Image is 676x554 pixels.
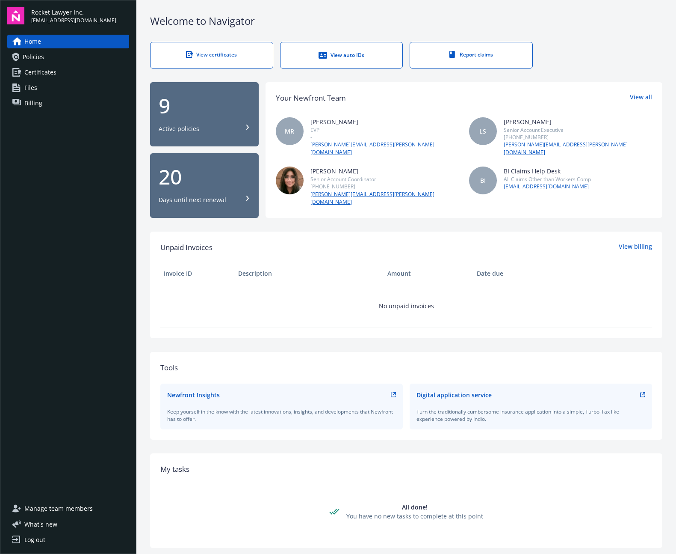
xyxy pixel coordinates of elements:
[473,263,548,284] th: Date due
[310,141,459,156] a: [PERSON_NAME][EMAIL_ADDRESS][PERSON_NAME][DOMAIN_NAME]
[7,7,24,24] img: navigator-logo.svg
[160,464,652,475] div: My tasks
[159,125,199,133] div: Active policies
[23,50,44,64] span: Policies
[504,176,591,183] div: All Claims Other than Workers Comp
[160,263,235,284] th: Invoice ID
[504,117,652,126] div: [PERSON_NAME]
[310,126,459,134] div: EVP
[310,191,459,206] a: [PERSON_NAME][EMAIL_ADDRESS][PERSON_NAME][DOMAIN_NAME]
[630,92,652,104] a: View all
[24,81,37,95] span: Files
[31,7,129,24] button: Rocket Lawyer Inc.[EMAIL_ADDRESS][DOMAIN_NAME]
[150,14,662,28] div: Welcome to Navigator
[416,390,492,399] div: Digital application service
[24,502,93,515] span: Manage team members
[276,167,304,194] img: photo
[280,42,403,69] a: View auto IDs
[7,96,129,110] a: Billing
[276,92,346,104] div: Your Newfront Team
[24,35,41,48] span: Home
[24,520,57,529] span: What ' s new
[346,512,483,521] div: You have no new tasks to complete at this point
[7,520,71,529] button: What's new
[24,533,45,547] div: Log out
[159,196,226,204] div: Days until next renewal
[479,127,486,136] span: LS
[150,153,259,218] button: 20Days until next renewal
[150,82,259,147] button: 9Active policies
[31,8,116,17] span: Rocket Lawyer Inc.
[504,126,652,134] div: Senior Account Executive
[504,141,652,156] a: [PERSON_NAME][EMAIL_ADDRESS][PERSON_NAME][DOMAIN_NAME]
[150,42,273,69] a: View certificates
[384,263,473,284] th: Amount
[480,176,486,185] span: BI
[504,134,652,141] div: [PHONE_NUMBER]
[619,242,652,253] a: View billing
[7,81,129,95] a: Files
[7,35,129,48] a: Home
[7,66,129,79] a: Certificates
[24,66,56,79] span: Certificates
[160,362,652,373] div: Tools
[285,127,294,136] span: MR
[167,390,220,399] div: Newfront Insights
[159,95,250,116] div: 9
[159,167,250,187] div: 20
[160,284,652,328] td: No unpaid invoices
[160,242,213,253] span: Unpaid Invoices
[504,183,591,191] a: [EMAIL_ADDRESS][DOMAIN_NAME]
[298,51,386,60] div: View auto IDs
[504,167,591,176] div: BI Claims Help Desk
[168,51,256,58] div: View certificates
[310,117,459,126] div: [PERSON_NAME]
[310,167,459,176] div: [PERSON_NAME]
[24,96,42,110] span: Billing
[310,176,459,183] div: Senior Account Coordinator
[410,42,533,69] a: Report claims
[235,263,384,284] th: Description
[310,134,459,141] div: -
[167,408,396,423] div: Keep yourself in the know with the latest innovations, insights, and developments that Newfront h...
[7,50,129,64] a: Policies
[427,51,515,58] div: Report claims
[31,17,116,24] span: [EMAIL_ADDRESS][DOMAIN_NAME]
[346,503,483,512] div: All done!
[7,502,129,515] a: Manage team members
[310,183,459,190] div: [PHONE_NUMBER]
[416,408,645,423] div: Turn the traditionally cumbersome insurance application into a simple, Turbo-Tax like experience ...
